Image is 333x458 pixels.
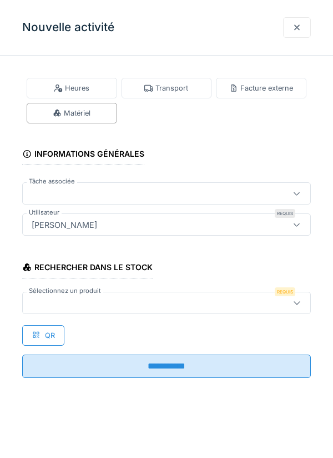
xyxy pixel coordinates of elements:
[22,21,114,34] h3: Nouvelle activité
[22,146,144,165] div: Informations générales
[275,287,295,296] div: Requis
[27,286,103,296] label: Sélectionnez un produit
[229,83,293,93] div: Facture externe
[27,208,62,217] label: Utilisateur
[27,218,102,231] div: [PERSON_NAME]
[144,83,188,93] div: Transport
[54,83,89,93] div: Heures
[53,108,90,118] div: Matériel
[22,325,64,346] div: QR
[22,259,153,278] div: Rechercher dans le stock
[27,177,77,186] label: Tâche associée
[275,209,295,218] div: Requis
